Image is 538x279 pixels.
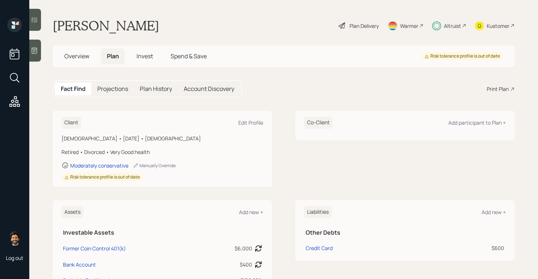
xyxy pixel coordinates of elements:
div: $400 [240,261,252,268]
span: Overview [64,52,89,60]
div: Risk tolerance profile is out of date [64,174,140,180]
img: eric-schwartz-headshot.png [7,231,22,246]
h5: Other Debts [306,229,504,236]
div: Former Coin Control 401(k) [63,245,126,252]
h5: Plan History [140,85,172,92]
div: $6,000 [235,245,252,252]
div: Bank Account [63,261,96,268]
h5: Projections [97,85,128,92]
div: Kustomer [487,22,509,30]
h5: Investable Assets [63,229,262,236]
div: Moderately conservative [70,162,128,169]
div: Edit Profile [238,119,263,126]
div: [DEMOGRAPHIC_DATA] • [DATE] • [DEMOGRAPHIC_DATA] [61,135,263,142]
div: Plan Delivery [350,22,379,30]
h6: Co-Client [304,117,333,129]
div: Print Plan [487,85,509,93]
div: Add new + [239,209,263,216]
div: Risk tolerance profile is out of date [425,53,500,59]
div: Altruist [444,22,461,30]
div: Add new + [482,209,506,216]
div: Warmer [400,22,418,30]
div: $600 [438,244,504,252]
h1: [PERSON_NAME] [53,18,159,34]
div: Retired • Divorced • Very Good health [61,148,263,156]
span: Spend & Save [171,52,207,60]
h6: Assets [61,206,83,218]
div: Add participant to Plan + [448,119,506,126]
div: Log out [6,254,23,261]
h5: Account Discovery [184,85,234,92]
h6: Liabilities [304,206,332,218]
h6: Client [61,117,81,129]
span: Plan [107,52,119,60]
div: Credit Card [306,244,333,252]
div: Manually Override [133,162,176,169]
h5: Fact Find [61,85,86,92]
span: Invest [137,52,153,60]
